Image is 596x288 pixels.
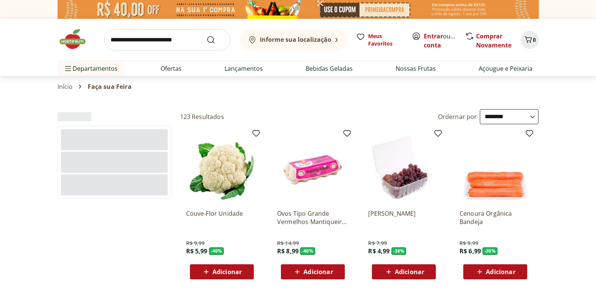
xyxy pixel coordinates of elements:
a: Início [58,83,73,90]
button: Adicionar [190,264,254,279]
a: Criar conta [424,32,465,49]
span: Departamentos [64,59,118,78]
span: R$ 7,99 [368,239,387,247]
a: Meus Favoritos [356,32,403,47]
span: 0 [533,36,536,43]
span: R$ 5,99 [186,247,208,255]
a: Couve-Flor Unidade [186,209,258,226]
a: Nossas Frutas [396,64,436,73]
img: Couve-Flor Unidade [186,132,258,203]
span: ou [424,32,457,50]
span: R$ 9,99 [186,239,205,247]
a: Bebidas Geladas [306,64,353,73]
label: Ordernar por [438,113,477,121]
img: Cenoura Orgânica Bandeja [460,132,531,203]
a: Açougue e Peixaria [479,64,532,73]
a: Cenoura Orgânica Bandeja [460,209,531,226]
a: [PERSON_NAME] [368,209,440,226]
button: Informe sua localização [240,29,347,50]
span: R$ 4,99 [368,247,390,255]
span: Faça sua Feira [88,83,131,90]
span: R$ 8,99 [277,247,299,255]
span: Adicionar [303,269,333,275]
span: Adicionar [486,269,515,275]
a: Entrar [424,32,443,40]
button: Adicionar [281,264,345,279]
button: Carrinho [521,31,539,49]
img: Hortifruti [58,28,95,50]
span: R$ 6,99 [460,247,481,255]
a: Comprar Novamente [476,32,511,49]
button: Submit Search [206,35,224,44]
a: Ovos Tipo Grande Vermelhos Mantiqueira Happy Eggs 10 Unidades [277,209,349,226]
button: Adicionar [463,264,527,279]
span: - 40 % [209,247,224,255]
span: - 38 % [391,247,406,255]
span: Adicionar [212,269,242,275]
button: Menu [64,59,73,78]
a: Lançamentos [224,64,263,73]
span: R$ 9,99 [460,239,478,247]
img: Ovos Tipo Grande Vermelhos Mantiqueira Happy Eggs 10 Unidades [277,132,349,203]
button: Adicionar [372,264,436,279]
span: R$ 14,99 [277,239,299,247]
span: - 30 % [482,247,497,255]
input: search [104,29,231,50]
span: Adicionar [395,269,424,275]
b: Informe sua localização [260,35,331,44]
a: Ofertas [161,64,182,73]
img: Uva Rosada Embalada [368,132,440,203]
span: Meus Favoritos [368,32,403,47]
h2: 123 Resultados [180,113,224,121]
span: - 40 % [300,247,315,255]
